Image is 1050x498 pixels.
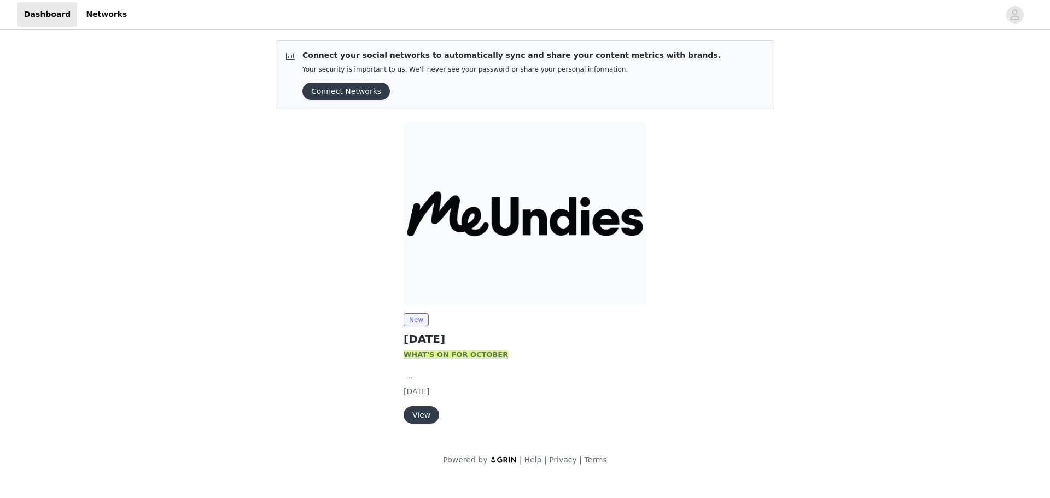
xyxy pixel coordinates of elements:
span: | [520,455,522,464]
button: Connect Networks [302,83,390,100]
a: View [404,411,439,419]
img: MeUndies [404,122,646,304]
span: New [404,313,429,326]
img: logo [490,456,517,463]
div: avatar [1010,6,1020,24]
strong: HAT'S ON FOR OCTOBER [411,350,508,359]
span: Powered by [443,455,487,464]
p: Your security is important to us. We’ll never see your password or share your personal information. [302,66,721,74]
button: View [404,406,439,424]
span: | [579,455,582,464]
a: Terms [584,455,606,464]
span: | [544,455,547,464]
p: Connect your social networks to automatically sync and share your content metrics with brands. [302,50,721,61]
span: [DATE] [404,387,429,396]
strong: W [404,350,411,359]
h2: [DATE] [404,331,646,347]
a: Privacy [549,455,577,464]
a: Dashboard [17,2,77,27]
a: Networks [79,2,133,27]
a: Help [524,455,542,464]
